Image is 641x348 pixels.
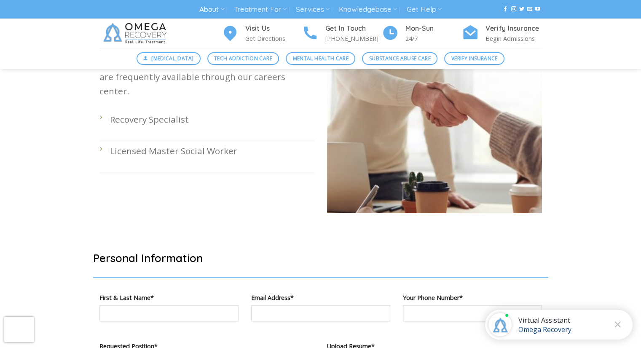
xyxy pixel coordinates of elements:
[362,52,437,65] a: Substance Abuse Care
[325,34,382,43] p: [PHONE_NUMBER]
[110,112,314,126] p: Recovery Specialist
[251,293,390,302] label: Email Address*
[444,52,504,65] a: Verify Insurance
[451,54,498,62] span: Verify Insurance
[511,6,516,12] a: Follow on Instagram
[302,23,382,44] a: Get In Touch [PHONE_NUMBER]
[485,34,542,43] p: Begin Admissions
[222,23,302,44] a: Visit Us Get Directions
[293,54,349,62] span: Mental Health Care
[99,19,173,48] img: Omega Recovery
[286,52,355,65] a: Mental Health Care
[151,54,193,62] span: [MEDICAL_DATA]
[245,34,302,43] p: Get Directions
[325,23,382,34] h4: Get In Touch
[407,2,442,17] a: Get Help
[234,2,287,17] a: Treatment For
[519,6,524,12] a: Follow on Twitter
[214,54,272,62] span: Tech Addiction Care
[99,56,314,98] p: Available Positions examples of job openings that are frequently available through our careers ce...
[296,2,329,17] a: Services
[110,144,314,158] p: Licensed Master Social Worker
[199,2,224,17] a: About
[527,6,532,12] a: Send us an email
[93,251,548,265] h2: Personal Information
[503,6,508,12] a: Follow on Facebook
[99,293,239,302] label: First & Last Name*
[405,34,462,43] p: 24/7
[369,54,431,62] span: Substance Abuse Care
[462,23,542,44] a: Verify Insurance Begin Admissions
[535,6,540,12] a: Follow on YouTube
[339,2,397,17] a: Knowledgebase
[485,23,542,34] h4: Verify Insurance
[245,23,302,34] h4: Visit Us
[405,23,462,34] h4: Mon-Sun
[207,52,279,65] a: Tech Addiction Care
[403,293,542,302] label: Your Phone Number*
[137,52,201,65] a: [MEDICAL_DATA]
